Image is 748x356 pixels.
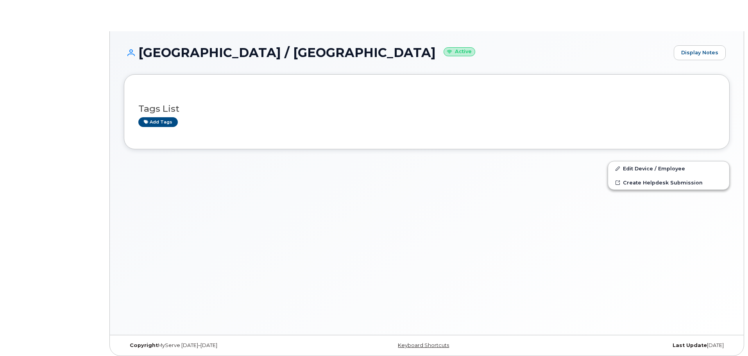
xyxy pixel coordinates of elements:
[130,342,158,348] strong: Copyright
[673,342,707,348] strong: Last Update
[528,342,730,349] div: [DATE]
[608,175,729,190] a: Create Helpdesk Submission
[398,342,449,348] a: Keyboard Shortcuts
[674,45,726,60] a: Display Notes
[124,342,326,349] div: MyServe [DATE]–[DATE]
[444,47,475,56] small: Active
[124,46,670,59] h1: [GEOGRAPHIC_DATA] / [GEOGRAPHIC_DATA]
[608,161,729,175] a: Edit Device / Employee
[138,117,178,127] a: Add tags
[138,104,715,114] h3: Tags List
